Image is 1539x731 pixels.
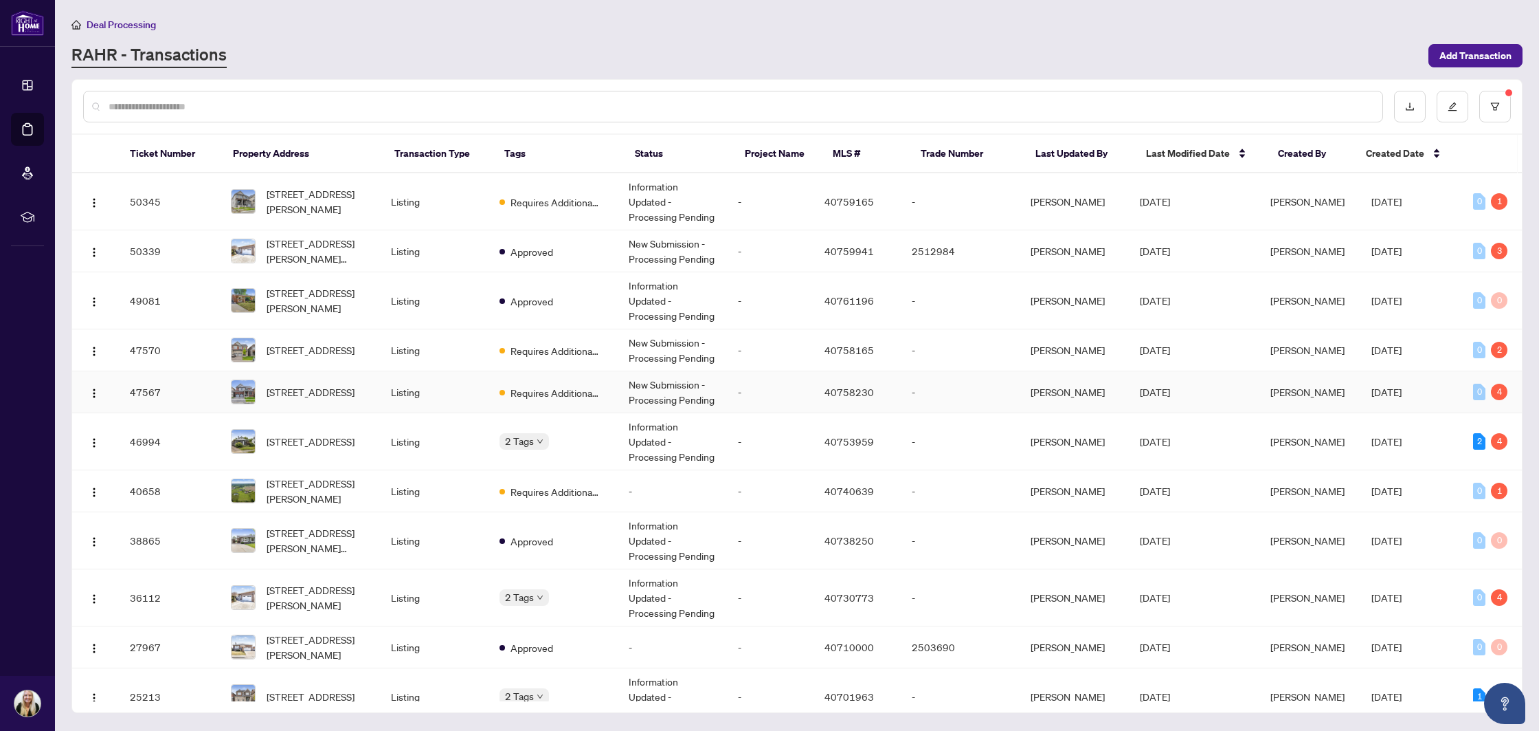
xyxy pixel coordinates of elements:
td: 25213 [119,668,221,725]
div: 4 [1491,589,1507,606]
button: Logo [83,290,105,312]
td: - [618,626,726,668]
td: - [727,230,814,272]
span: 40758230 [824,386,874,398]
td: - [727,413,814,470]
td: 27967 [119,626,221,668]
img: Logo [89,593,100,604]
button: Logo [83,686,105,708]
img: thumbnail-img [232,289,255,312]
button: Logo [83,381,105,403]
span: [PERSON_NAME] [1270,195,1345,208]
span: [STREET_ADDRESS][PERSON_NAME] [267,186,368,217]
div: 0 [1473,639,1485,655]
span: [DATE] [1140,245,1170,257]
td: 47567 [119,371,221,413]
span: Approved [510,534,553,549]
span: home [71,20,81,30]
img: Logo [89,346,100,357]
button: Logo [83,339,105,361]
td: Listing [380,413,488,470]
td: 40658 [119,470,221,512]
button: Logo [83,240,105,262]
button: Logo [83,636,105,658]
span: [PERSON_NAME] [1270,641,1345,653]
td: Information Updated - Processing Pending [618,272,726,329]
div: 2 [1491,342,1507,358]
span: [PERSON_NAME] [1270,534,1345,547]
td: Listing [380,569,488,626]
span: [PERSON_NAME] [1270,690,1345,703]
span: Add Transaction [1439,45,1512,67]
span: Approved [510,294,553,309]
th: Created Date [1355,135,1457,173]
span: 40759941 [824,245,874,257]
td: 50339 [119,230,221,272]
span: [DATE] [1140,344,1170,356]
button: Logo [83,587,105,609]
span: Approved [510,640,553,655]
span: 40738250 [824,534,874,547]
td: New Submission - Processing Pending [618,230,726,272]
th: Status [624,135,734,173]
div: 0 [1491,292,1507,309]
span: 2 Tags [505,433,534,449]
td: - [901,272,1020,329]
div: 0 [1473,589,1485,606]
span: [DATE] [1140,641,1170,653]
span: [PERSON_NAME] [1270,344,1345,356]
span: Requires Additional Docs [510,195,600,210]
span: [STREET_ADDRESS] [267,689,355,704]
img: thumbnail-img [232,529,255,552]
span: [STREET_ADDRESS][PERSON_NAME] [267,285,368,316]
a: RAHR - Transactions [71,43,227,68]
span: [PERSON_NAME] [1270,435,1345,448]
img: thumbnail-img [232,635,255,659]
span: [DATE] [1371,344,1402,356]
img: Logo [89,388,100,399]
span: [DATE] [1140,591,1170,604]
td: - [901,668,1020,725]
span: filter [1490,102,1500,111]
td: Listing [380,230,488,272]
span: 40759165 [824,195,874,208]
td: Listing [380,626,488,668]
th: Created By [1267,135,1355,173]
span: Created Date [1366,146,1424,161]
img: thumbnail-img [232,190,255,213]
img: logo [11,10,44,36]
td: [PERSON_NAME] [1020,668,1128,725]
span: Deal Processing [87,19,156,31]
td: - [727,371,814,413]
span: 40701963 [824,690,874,703]
span: [PERSON_NAME] [1270,386,1345,398]
div: 4 [1491,433,1507,450]
div: 1 [1473,688,1485,705]
span: edit [1448,102,1457,111]
span: down [537,693,543,700]
td: [PERSON_NAME] [1020,626,1128,668]
th: Transaction Type [383,135,493,173]
img: thumbnail-img [232,430,255,453]
div: 3 [1491,243,1507,259]
span: [STREET_ADDRESS][PERSON_NAME] [267,476,368,506]
th: Last Modified Date [1135,135,1267,173]
span: [DATE] [1371,641,1402,653]
div: 4 [1491,384,1507,400]
img: Logo [89,692,100,703]
span: [DATE] [1371,435,1402,448]
td: [PERSON_NAME] [1020,512,1128,569]
td: - [727,569,814,626]
span: Last Modified Date [1146,146,1230,161]
td: - [901,329,1020,371]
img: thumbnail-img [232,685,255,708]
span: [DATE] [1140,386,1170,398]
td: Information Updated - Processing Pending [618,173,726,230]
th: MLS # [822,135,910,173]
span: [DATE] [1371,690,1402,703]
td: 46994 [119,413,221,470]
td: [PERSON_NAME] [1020,230,1128,272]
img: thumbnail-img [232,479,255,503]
button: Logo [83,190,105,212]
div: 2 [1473,433,1485,450]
